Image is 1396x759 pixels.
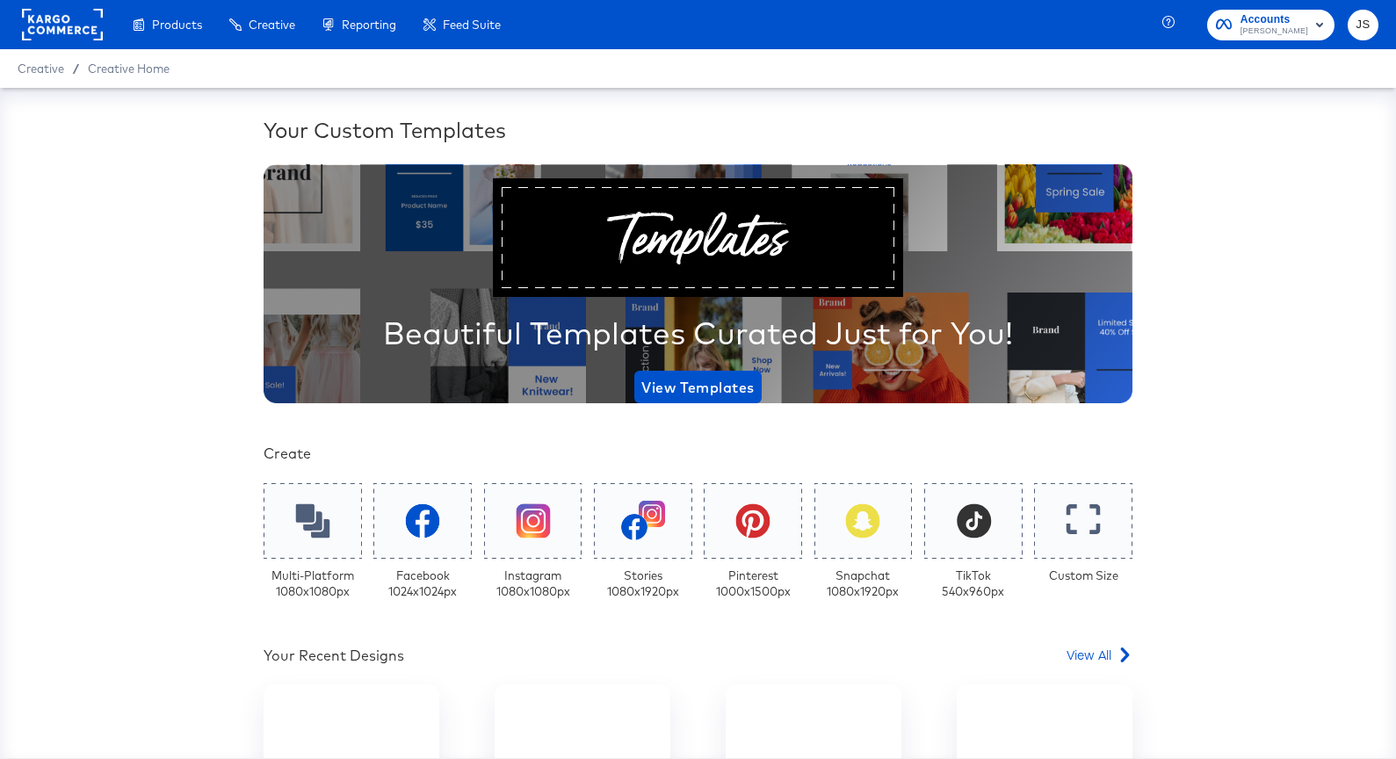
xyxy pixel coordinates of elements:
[1049,567,1118,584] div: Custom Size
[88,61,170,76] a: Creative Home
[1240,25,1308,39] span: [PERSON_NAME]
[18,61,64,76] span: Creative
[496,567,570,600] div: Instagram 1080 x 1080 px
[264,646,404,666] div: Your Recent Designs
[634,371,761,403] button: View Templates
[1240,11,1308,29] span: Accounts
[64,61,88,76] span: /
[1355,15,1371,35] span: JS
[641,375,754,400] span: View Templates
[942,567,1004,600] div: TikTok 540 x 960 px
[607,567,679,600] div: Stories 1080 x 1920 px
[383,311,1013,355] div: Beautiful Templates Curated Just for You!
[1067,646,1111,663] span: View All
[271,567,354,600] div: Multi-Platform 1080 x 1080 px
[1348,10,1378,40] button: JS
[342,18,396,32] span: Reporting
[716,567,791,600] div: Pinterest 1000 x 1500 px
[264,444,1132,464] div: Create
[1067,646,1132,671] a: View All
[152,18,202,32] span: Products
[249,18,295,32] span: Creative
[1207,10,1335,40] button: Accounts[PERSON_NAME]
[264,115,1132,145] div: Your Custom Templates
[827,567,899,600] div: Snapchat 1080 x 1920 px
[443,18,501,32] span: Feed Suite
[388,567,457,600] div: Facebook 1024 x 1024 px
